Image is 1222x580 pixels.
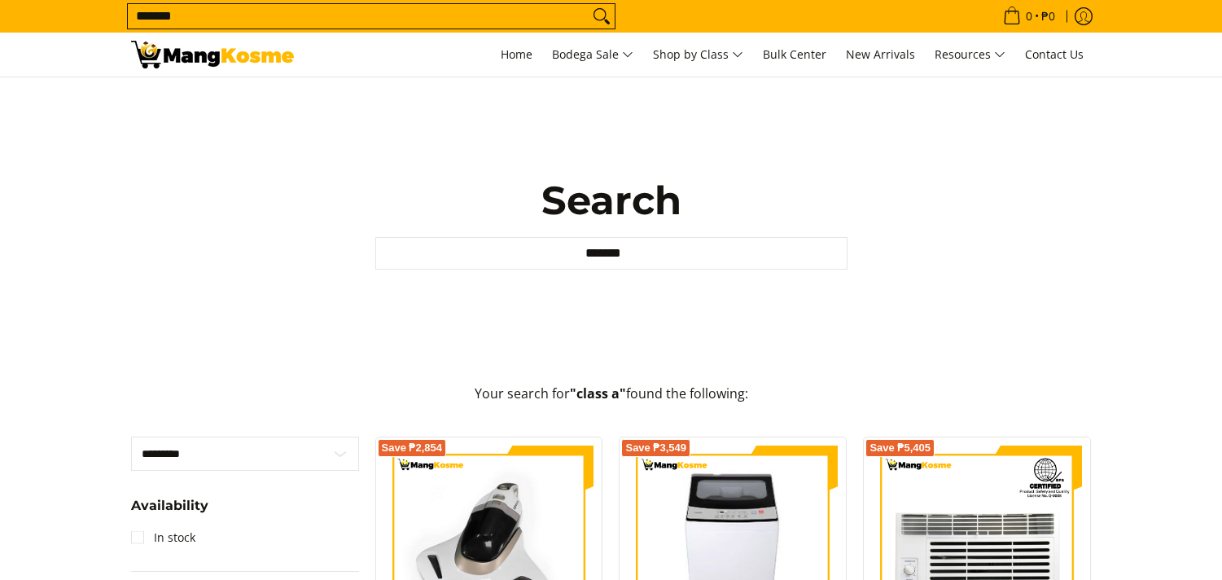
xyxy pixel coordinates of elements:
a: Home [493,33,541,77]
span: Save ₱2,854 [382,443,443,453]
a: New Arrivals [838,33,923,77]
span: Save ₱5,405 [869,443,931,453]
a: Bodega Sale [544,33,642,77]
a: Bulk Center [755,33,834,77]
span: Home [501,46,532,62]
span: • [998,7,1060,25]
span: Save ₱3,549 [625,443,686,453]
span: New Arrivals [846,46,915,62]
span: Resources [935,45,1005,65]
span: Bodega Sale [552,45,633,65]
p: Your search for found the following: [131,384,1092,420]
span: Bulk Center [763,46,826,62]
a: Contact Us [1017,33,1092,77]
a: In stock [131,525,195,551]
span: Availability [131,499,208,512]
span: 0 [1023,11,1035,22]
a: Resources [926,33,1014,77]
button: Search [589,4,615,29]
summary: Open [131,499,208,525]
span: Shop by Class [653,45,743,65]
nav: Main Menu [310,33,1092,77]
h1: Search [375,176,848,225]
span: Contact Us [1025,46,1084,62]
strong: "class a" [570,384,626,402]
a: Shop by Class [645,33,751,77]
span: ₱0 [1039,11,1058,22]
img: Search: 75 results found for &quot;class a&quot; | Mang Kosme [131,41,294,68]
